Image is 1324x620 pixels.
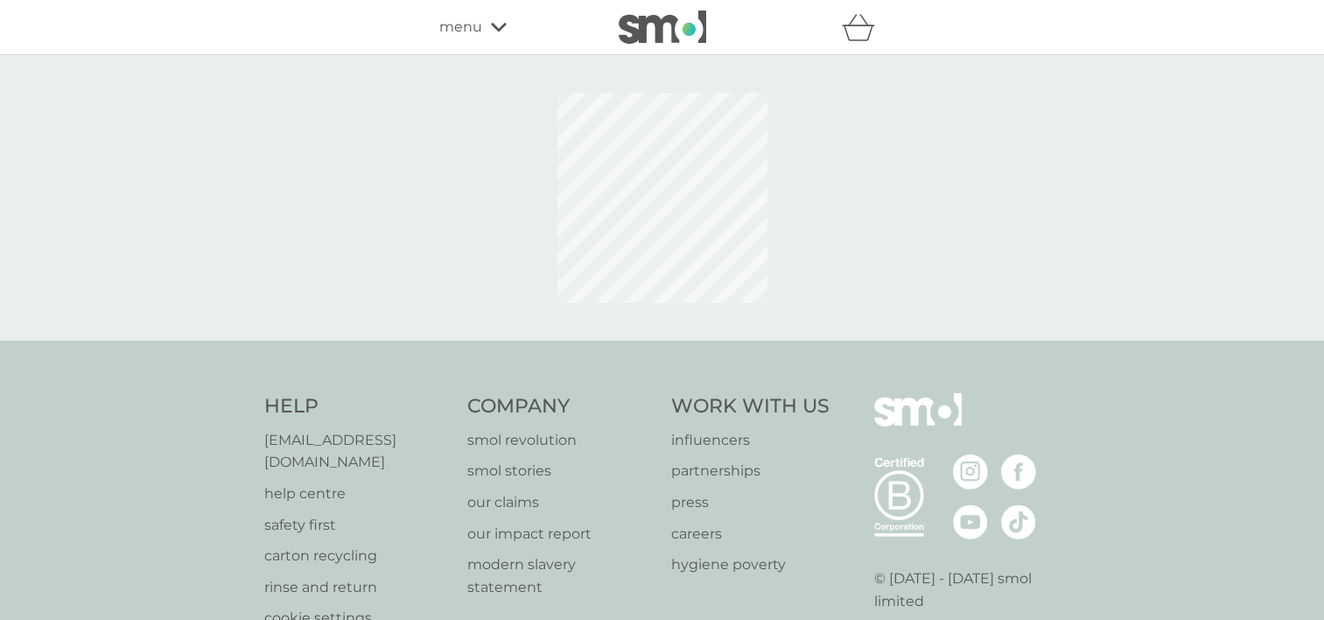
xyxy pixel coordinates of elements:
a: modern slavery statement [467,553,654,598]
h4: Company [467,393,654,420]
span: menu [439,16,482,39]
a: our impact report [467,523,654,546]
a: help centre [264,483,451,505]
a: safety first [264,514,451,537]
img: smol [874,393,962,453]
a: influencers [671,429,830,452]
a: [EMAIL_ADDRESS][DOMAIN_NAME] [264,429,451,474]
img: smol [619,11,706,44]
h4: Help [264,393,451,420]
h4: Work With Us [671,393,830,420]
a: smol revolution [467,429,654,452]
a: rinse and return [264,576,451,599]
img: visit the smol Facebook page [1001,454,1036,490]
a: partnerships [671,460,830,483]
div: basket [842,10,886,45]
p: © [DATE] - [DATE] smol limited [874,567,1061,612]
a: press [671,491,830,514]
a: our claims [467,491,654,514]
a: smol stories [467,460,654,483]
a: careers [671,523,830,546]
a: hygiene poverty [671,553,830,576]
a: carton recycling [264,545,451,567]
img: visit the smol Youtube page [953,504,988,539]
img: visit the smol Instagram page [953,454,988,490]
img: visit the smol Tiktok page [1001,504,1036,539]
